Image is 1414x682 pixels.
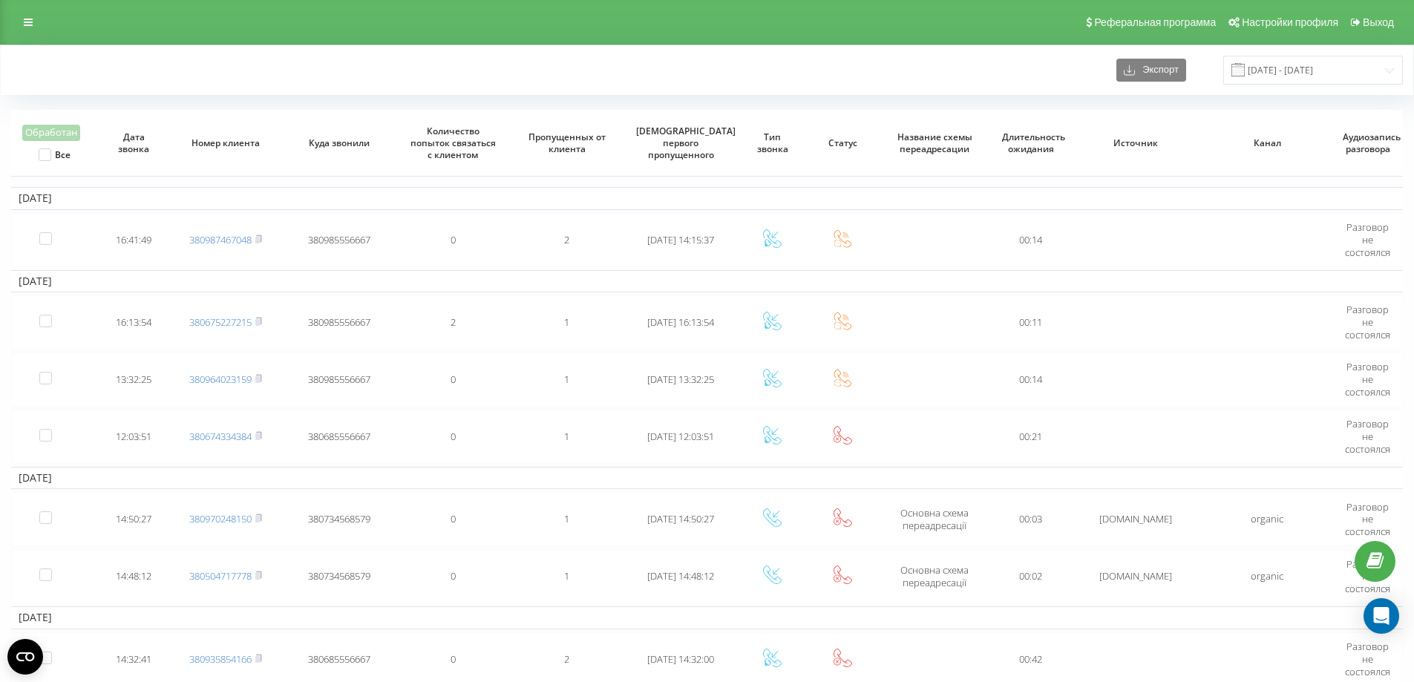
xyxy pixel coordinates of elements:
td: Основна схема переадресації [877,492,991,546]
td: [DOMAIN_NAME] [1070,492,1202,546]
span: 1 [564,569,569,583]
span: Название схемы переадресации [890,131,979,154]
td: [DATE] [11,270,1403,292]
span: [DATE] 12:03:51 [647,430,714,443]
span: Канал [1215,137,1320,149]
span: Источник [1084,137,1188,149]
a: 380935854166 [189,652,252,666]
span: Разговор не состоялся [1345,303,1390,341]
span: 2 [564,233,569,246]
td: 00:14 [992,353,1070,407]
td: 13:32:25 [99,353,168,407]
span: Настройки профиля [1242,16,1338,28]
span: 380985556667 [308,233,370,246]
a: 380504717778 [189,569,252,583]
span: Разговор не состоялся [1345,500,1390,539]
span: Разговор не состоялся [1345,640,1390,678]
td: 16:41:49 [99,213,168,267]
span: Статус [818,137,868,149]
span: Аудиозапись разговора [1343,131,1392,154]
span: Куда звонили [295,137,384,149]
span: Разговор не состоялся [1345,220,1390,259]
span: 2 [564,652,569,666]
button: Экспорт [1116,59,1186,82]
td: 16:13:54 [99,295,168,350]
span: 1 [564,430,569,443]
td: 12:03:51 [99,410,168,464]
span: 0 [451,652,456,666]
a: 380675227215 [189,315,252,329]
a: 380964023159 [189,373,252,386]
span: Тип звонка [747,131,797,154]
label: Все [39,148,71,161]
span: Экспорт [1135,65,1179,76]
span: 0 [451,373,456,386]
span: [DATE] 14:15:37 [647,233,714,246]
td: [DATE] [11,606,1403,629]
td: 00:14 [992,213,1070,267]
span: 0 [451,512,456,525]
span: 380685556667 [308,652,370,666]
span: 1 [564,315,569,329]
span: Разговор не состоялся [1345,360,1390,399]
span: 380985556667 [308,315,370,329]
span: 1 [564,373,569,386]
td: 00:03 [992,492,1070,546]
td: organic [1202,492,1333,546]
td: 14:48:12 [99,549,168,603]
span: 380734568579 [308,512,370,525]
td: Основна схема переадресації [877,549,991,603]
td: [DOMAIN_NAME] [1070,549,1202,603]
span: [DATE] 14:48:12 [647,569,714,583]
a: 380987467048 [189,233,252,246]
td: 00:02 [992,549,1070,603]
span: 380985556667 [308,373,370,386]
span: Количество попыток связаться с клиентом [409,125,498,160]
span: [DEMOGRAPHIC_DATA] первого пропущенного [636,125,725,160]
a: 380674334384 [189,430,252,443]
span: [DATE] 16:13:54 [647,315,714,329]
span: 1 [564,512,569,525]
td: 00:11 [992,295,1070,350]
td: 14:50:27 [99,492,168,546]
td: 00:21 [992,410,1070,464]
span: 0 [451,569,456,583]
span: Реферальная программа [1094,16,1216,28]
span: 380685556667 [308,430,370,443]
span: Выход [1363,16,1394,28]
td: [DATE] [11,187,1403,209]
span: 0 [451,430,456,443]
span: Длительность ожидания [1002,131,1060,154]
span: Пропущенных от клиента [523,131,612,154]
span: [DATE] 13:32:25 [647,373,714,386]
td: [DATE] [11,467,1403,489]
td: organic [1202,549,1333,603]
span: Дата звонка [109,131,159,154]
span: Номер клиента [181,137,270,149]
span: 2 [451,315,456,329]
span: 0 [451,233,456,246]
button: Open CMP widget [7,639,43,675]
div: Open Intercom Messenger [1364,598,1399,634]
span: [DATE] 14:32:00 [647,652,714,666]
a: 380970248150 [189,512,252,525]
span: [DATE] 14:50:27 [647,512,714,525]
span: 380734568579 [308,569,370,583]
span: Разговор не состоялся [1345,417,1390,456]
